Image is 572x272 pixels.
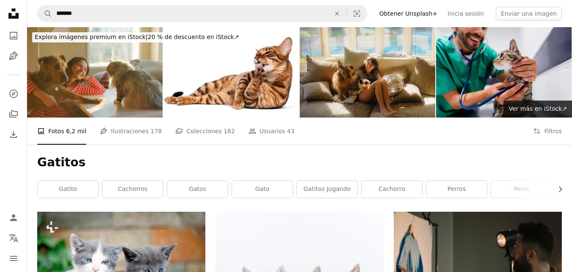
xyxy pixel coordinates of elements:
[508,105,567,112] span: Ver más en iStock ↗
[503,101,572,118] a: Ver más en iStock↗
[38,181,98,198] a: gatito
[249,118,295,145] a: Usuarios 43
[5,126,22,143] a: Historial de descargas
[167,181,228,198] a: gatos
[347,6,367,22] button: Búsqueda visual
[426,181,487,198] a: perros
[35,34,148,40] span: Explora imágenes premium en iStock |
[232,181,293,198] a: gato
[362,181,422,198] a: cachorro
[5,85,22,102] a: Explorar
[37,5,368,22] form: Encuentra imágenes en todo el sitio
[175,118,235,145] a: Colecciones 162
[163,27,299,118] img: Toyger cat lying and licking its paw on white background
[37,155,562,170] h1: Gatitos
[442,7,489,20] a: Inicia sesión
[297,181,357,198] a: gatitos jugando
[35,34,239,40] span: 20 % de descuento en iStock ↗
[5,48,22,64] a: Ilustraciones
[27,27,163,118] img: Woman cuddling with dog and cat on the sofa on sunny afternoon
[5,250,22,267] button: Menú
[328,6,346,22] button: Borrar
[496,7,562,20] button: Enviar una imagen
[150,126,162,136] span: 178
[300,27,435,118] img: Woman cuddling with dog and cat on the sofa on sunny afternoon
[287,126,295,136] span: 43
[5,5,22,24] a: Inicio — Unsplash
[38,6,52,22] button: Buscar en Unsplash
[5,27,22,44] a: Fotos
[5,230,22,247] button: Idioma
[436,27,572,118] img: Veterinario usando un estetoscopio en un gato en una clínica de animales
[491,181,552,198] a: perro
[374,7,442,20] a: Obtener Unsplash+
[5,209,22,226] a: Iniciar sesión / Registrarse
[5,106,22,123] a: Colecciones
[553,181,562,198] button: desplazar lista a la derecha
[100,118,162,145] a: Ilustraciones 178
[102,181,163,198] a: cachorros
[27,27,246,48] a: Explora imágenes premium en iStock|20 % de descuento en iStock↗
[224,126,235,136] span: 162
[533,118,562,145] button: Filtros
